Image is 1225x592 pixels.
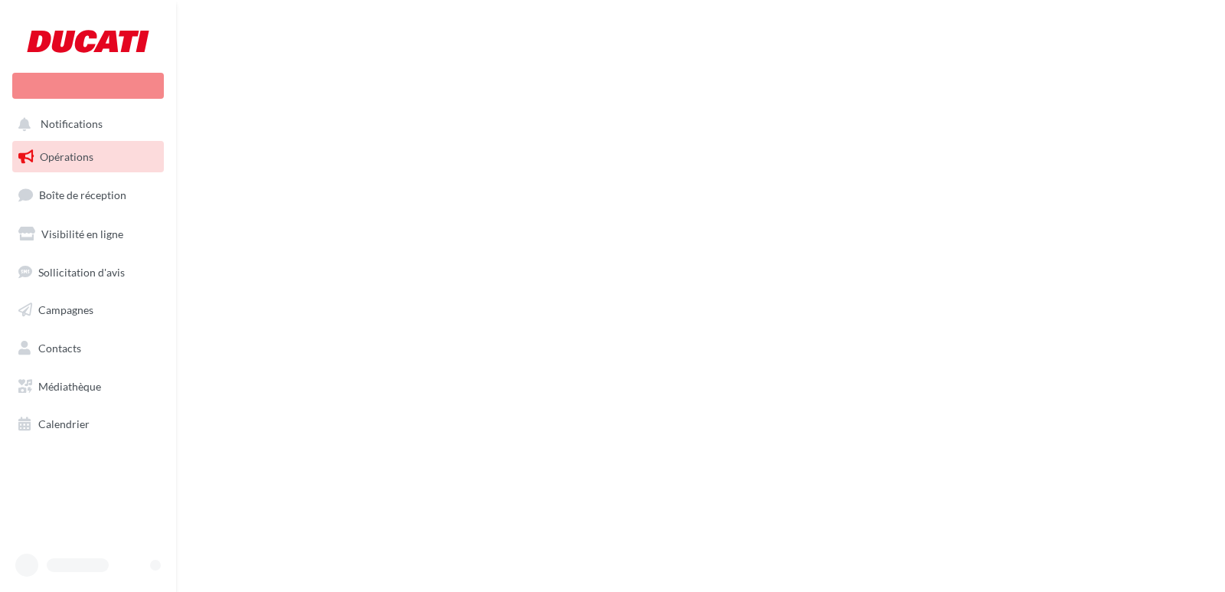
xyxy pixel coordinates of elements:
span: Opérations [40,150,93,163]
a: Campagnes [9,294,167,326]
span: Campagnes [38,303,93,316]
a: Sollicitation d'avis [9,257,167,289]
span: Visibilité en ligne [41,227,123,240]
span: Médiathèque [38,380,101,393]
a: Contacts [9,332,167,365]
a: Boîte de réception [9,178,167,211]
span: Sollicitation d'avis [38,265,125,278]
a: Calendrier [9,408,167,440]
span: Contacts [38,342,81,355]
span: Notifications [41,118,103,131]
span: Calendrier [38,417,90,430]
span: Boîte de réception [39,188,126,201]
a: Médiathèque [9,371,167,403]
a: Opérations [9,141,167,173]
div: Nouvelle campagne [12,73,164,99]
a: Visibilité en ligne [9,218,167,250]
